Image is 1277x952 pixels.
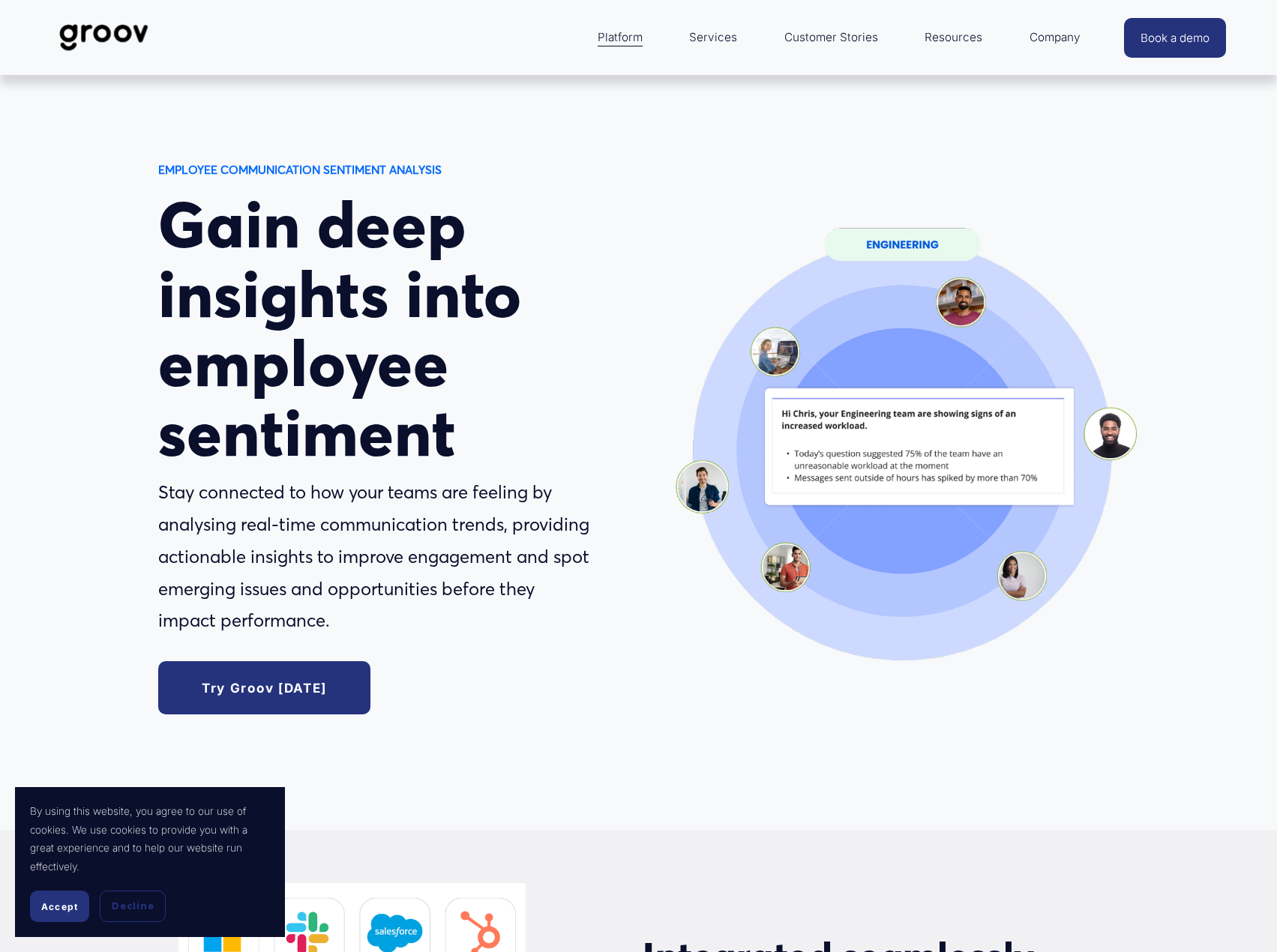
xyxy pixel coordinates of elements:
span: Resources [925,27,982,48]
a: Try Groov [DATE] [158,661,370,714]
a: folder dropdown [1022,19,1088,55]
h1: Gain deep insights into employee sentiment [158,190,590,469]
span: Decline [112,900,154,913]
span: Accept [41,901,78,912]
p: Stay connected to how your teams are feeling by analysing real-time communication trends, providi... [158,477,590,637]
section: Cookie banner [15,787,285,937]
a: Services [682,19,745,55]
a: Customer Stories [777,19,886,55]
span: Company [1030,27,1081,48]
img: Groov | Workplace Science Platform | Unlock Performance | Drive Results [51,13,157,62]
a: Book a demo [1124,18,1226,58]
p: By using this website, you agree to our use of cookies. We use cookies to provide you with a grea... [30,802,270,876]
button: Decline [100,891,166,922]
span: Platform [598,27,643,48]
a: folder dropdown [917,19,990,55]
a: folder dropdown [590,19,650,55]
button: Accept [30,891,89,922]
strong: EMPLOYEE COMMUNICATION SENTIMENT ANALYSIS [158,163,442,177]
